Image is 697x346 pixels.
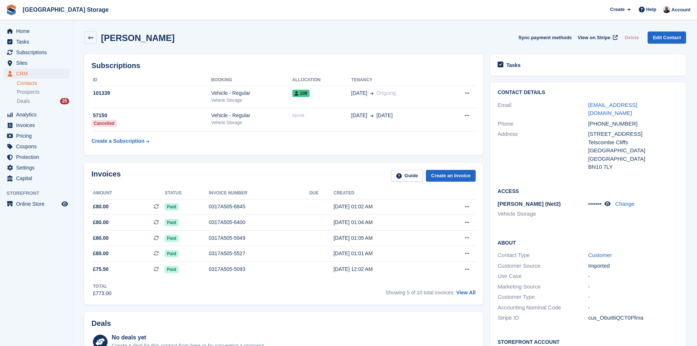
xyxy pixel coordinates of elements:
span: £80.00 [93,234,109,242]
div: None [292,112,351,119]
div: Vehicle Storage [211,97,292,104]
a: Create an Invoice [426,170,476,182]
span: Storefront [7,190,73,197]
h2: Tasks [506,62,521,68]
th: Booking [211,74,292,86]
div: Create a Subscription [91,137,145,145]
span: [DATE] [351,89,367,97]
span: Invoices [16,120,60,130]
span: Analytics [16,109,60,120]
div: 25 [60,98,69,104]
h2: Deals [91,319,111,328]
span: Coupons [16,141,60,152]
th: Invoice number [209,187,310,199]
a: menu [4,141,69,152]
a: [EMAIL_ADDRESS][DOMAIN_NAME] [588,102,637,116]
div: Phone [498,120,588,128]
span: 109 [292,90,310,97]
span: Help [646,6,656,13]
h2: Subscriptions [91,62,476,70]
a: Create a Subscription [91,134,149,148]
span: ••••••• [588,201,602,207]
div: Use Case [498,272,588,280]
a: menu [4,58,69,68]
h2: Contact Details [498,90,679,96]
a: menu [4,173,69,183]
div: Cancelled [91,120,117,127]
span: Showing 5 of 10 total invoices [386,290,453,295]
span: [PERSON_NAME] (Net2) [498,201,561,207]
a: menu [4,120,69,130]
span: Protection [16,152,60,162]
a: menu [4,163,69,173]
div: [DATE] 01:05 AM [333,234,435,242]
span: £80.00 [93,250,109,257]
div: Accounting Nominal Code [498,304,588,312]
span: Deals [17,98,30,105]
span: Paid [165,266,178,273]
div: Total [93,283,112,290]
span: [DATE] [351,112,367,119]
a: View on Stripe [575,31,619,44]
div: - [588,272,679,280]
a: Change [615,201,635,207]
li: Vehicle Storage [498,210,588,218]
span: Pricing [16,131,60,141]
a: menu [4,26,69,36]
img: stora-icon-8386f47178a22dfd0bd8f6a31ec36ba5ce8667c1dd55bd0f319d3a0aa187defe.svg [6,4,17,15]
span: View on Stripe [578,34,610,41]
div: 0317A505-5527 [209,250,310,257]
div: Telscombe Cliffs [588,138,679,147]
a: [GEOGRAPHIC_DATA] Storage [20,4,112,16]
span: Paid [165,219,178,226]
div: No deals yet [112,333,265,342]
div: Customer Type [498,293,588,301]
span: Online Store [16,199,60,209]
h2: About [498,239,679,246]
span: £75.50 [93,265,109,273]
th: ID [91,74,211,86]
div: - [588,283,679,291]
span: Paid [165,235,178,242]
span: £80.00 [93,203,109,211]
a: menu [4,109,69,120]
a: Preview store [60,200,69,208]
a: menu [4,152,69,162]
div: 57150 [91,112,211,119]
a: Customer [588,252,612,258]
th: Status [165,187,209,199]
div: Vehicle Storage [211,119,292,126]
div: [PHONE_NUMBER] [588,120,679,128]
div: Marketing Source [498,283,588,291]
a: Contacts [17,80,69,87]
a: menu [4,131,69,141]
th: Tenancy [351,74,444,86]
span: Paid [165,250,178,257]
span: Prospects [17,89,40,96]
div: 0317A505-6845 [209,203,310,211]
span: Sites [16,58,60,68]
div: [DATE] 01:01 AM [333,250,435,257]
a: menu [4,47,69,57]
div: £773.00 [93,290,112,297]
div: [DATE] 12:02 AM [333,265,435,273]
div: cus_O6uI8iQCT0Pfma [588,314,679,322]
div: [GEOGRAPHIC_DATA] [588,146,679,155]
img: Keith Strivens [663,6,670,13]
span: [DATE] [376,112,393,119]
h2: Storefront Account [498,338,679,345]
span: Settings [16,163,60,173]
div: Stripe ID [498,314,588,322]
div: 0317A505-5949 [209,234,310,242]
div: Imported [588,262,679,270]
div: - [588,293,679,301]
div: 0317A505-5093 [209,265,310,273]
div: [DATE] 01:02 AM [333,203,435,211]
th: Allocation [292,74,351,86]
span: Paid [165,203,178,211]
th: Created [333,187,435,199]
div: Vehicle - Regular [211,89,292,97]
span: Ongoing [376,90,396,96]
span: CRM [16,68,60,79]
a: menu [4,199,69,209]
